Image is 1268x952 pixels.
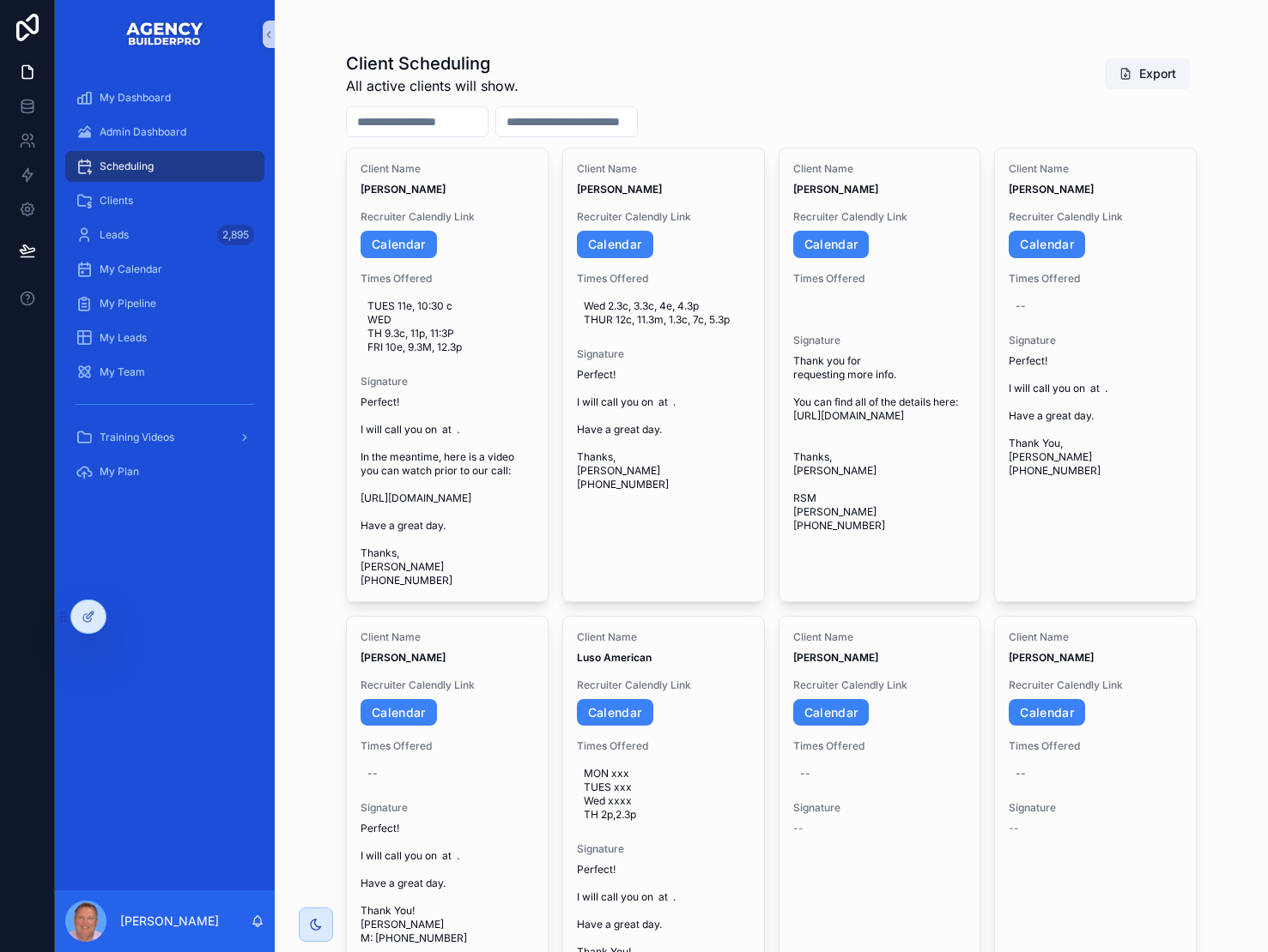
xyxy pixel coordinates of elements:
[793,651,878,664] strong: [PERSON_NAME]
[577,630,750,644] span: Client Name
[1009,334,1182,347] span: Signature
[800,767,810,780] div: --
[65,82,264,113] a: My Dashboard
[361,395,534,587] span: Perfect! I will call you on at . In the meantime, here is a video you can watch prior to our call...
[793,699,870,726] a: Calendar
[577,272,750,286] span: Times Offered
[100,160,154,173] span: Scheduling
[1016,767,1026,780] div: --
[100,125,186,139] span: Admin Dashboard
[65,456,264,487] a: My Plan
[361,739,534,753] span: Times Offered
[577,210,750,224] span: Recruiter Calendly Link
[100,431,174,444] span: Training Videos
[1016,299,1026,313] div: --
[367,767,378,780] div: --
[793,822,804,835] span: --
[994,148,1197,602] a: Client Name[PERSON_NAME]Recruiter Calendly LinkCalendarTimes Offered--SignaturePerfect! I will ca...
[577,183,662,196] strong: [PERSON_NAME]
[584,767,743,822] span: MON xxx TUES xxx Wed xxxx TH 2p,2.3p
[65,322,264,353] a: My Leads
[65,254,264,285] a: My Calendar
[361,699,437,726] a: Calendar
[55,69,275,512] div: scrollable content
[100,194,133,208] span: Clients
[577,162,750,176] span: Client Name
[793,630,967,644] span: Client Name
[577,842,750,856] span: Signature
[577,231,653,258] a: Calendar
[361,183,446,196] strong: [PERSON_NAME]
[361,375,534,389] span: Signature
[577,739,750,753] span: Times Offered
[1009,162,1182,176] span: Client Name
[65,422,264,453] a: Training Videos
[1009,801,1182,815] span: Signature
[100,331,147,345] span: My Leads
[65,185,264,216] a: Clients
[577,368,750,491] span: Perfect! I will call you on at . Have a great day. Thanks, [PERSON_NAME] [PHONE_NUMBER]
[217,225,254,245] div: 2,895
[793,354,967,533] span: Thank you for requesting more info. You can find all of the details here: [URL][DOMAIN_NAME] Than...
[1009,699,1085,726] a: Calendar
[793,334,967,347] span: Signature
[1009,231,1085,258] a: Calendar
[584,299,743,327] span: Wed 2.3c, 3.3c, 4e, 4.3p THUR 12c, 11.3m, 1.3c, 7c, 5.3p
[1009,210,1182,224] span: Recruiter Calendly Link
[100,465,139,479] span: My Plan
[100,262,162,276] span: My Calendar
[361,651,446,664] strong: [PERSON_NAME]
[65,220,264,250] a: Leads2,895
[125,21,204,48] img: App logo
[361,162,534,176] span: Client Name
[361,210,534,224] span: Recruiter Calendly Link
[361,272,534,286] span: Times Offered
[1009,822,1019,835] span: --
[361,630,534,644] span: Client Name
[100,365,145,379] span: My Team
[1009,354,1182,478] span: Perfect! I will call you on at . Have a great day. Thank You, [PERSON_NAME] [PHONE_NUMBER]
[779,148,981,602] a: Client Name[PERSON_NAME]Recruiter Calendly LinkCalendarTimes OfferedSignatureThank you for reques...
[793,183,878,196] strong: [PERSON_NAME]
[562,148,765,602] a: Client Name[PERSON_NAME]Recruiter Calendly LinkCalendarTimes OfferedWed 2.3c, 3.3c, 4e, 4.3p THUR...
[1009,651,1094,664] strong: [PERSON_NAME]
[1009,272,1182,286] span: Times Offered
[577,347,750,361] span: Signature
[793,231,870,258] a: Calendar
[577,699,653,726] a: Calendar
[1009,630,1182,644] span: Client Name
[100,91,171,105] span: My Dashboard
[793,678,967,692] span: Recruiter Calendly Link
[100,297,156,310] span: My Pipeline
[577,678,750,692] span: Recruiter Calendly Link
[793,801,967,815] span: Signature
[793,739,967,753] span: Times Offered
[361,678,534,692] span: Recruiter Calendly Link
[100,228,129,242] span: Leads
[367,299,527,354] span: TUES 11e, 10:30 c WED TH 9.3c, 11p, 11:3P FRI 10e, 9.3M, 12.3p
[346,148,549,602] a: Client Name[PERSON_NAME]Recruiter Calendly LinkCalendarTimes OfferedTUES 11e, 10:30 c WED TH 9.3c...
[65,357,264,388] a: My Team
[793,162,967,176] span: Client Name
[793,272,967,286] span: Times Offered
[361,231,437,258] a: Calendar
[65,151,264,182] a: Scheduling
[361,822,534,945] span: Perfect! I will call you on at . Have a great day. Thank You! [PERSON_NAME] M: [PHONE_NUMBER]
[361,801,534,815] span: Signature
[1105,58,1190,89] button: Export
[1009,183,1094,196] strong: [PERSON_NAME]
[65,117,264,148] a: Admin Dashboard
[1009,678,1182,692] span: Recruiter Calendly Link
[346,75,519,96] span: All active clients will show.
[120,913,219,930] p: [PERSON_NAME]
[65,288,264,319] a: My Pipeline
[1009,739,1182,753] span: Times Offered
[793,210,967,224] span: Recruiter Calendly Link
[346,51,519,75] h1: Client Scheduling
[577,651,652,664] strong: Luso American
